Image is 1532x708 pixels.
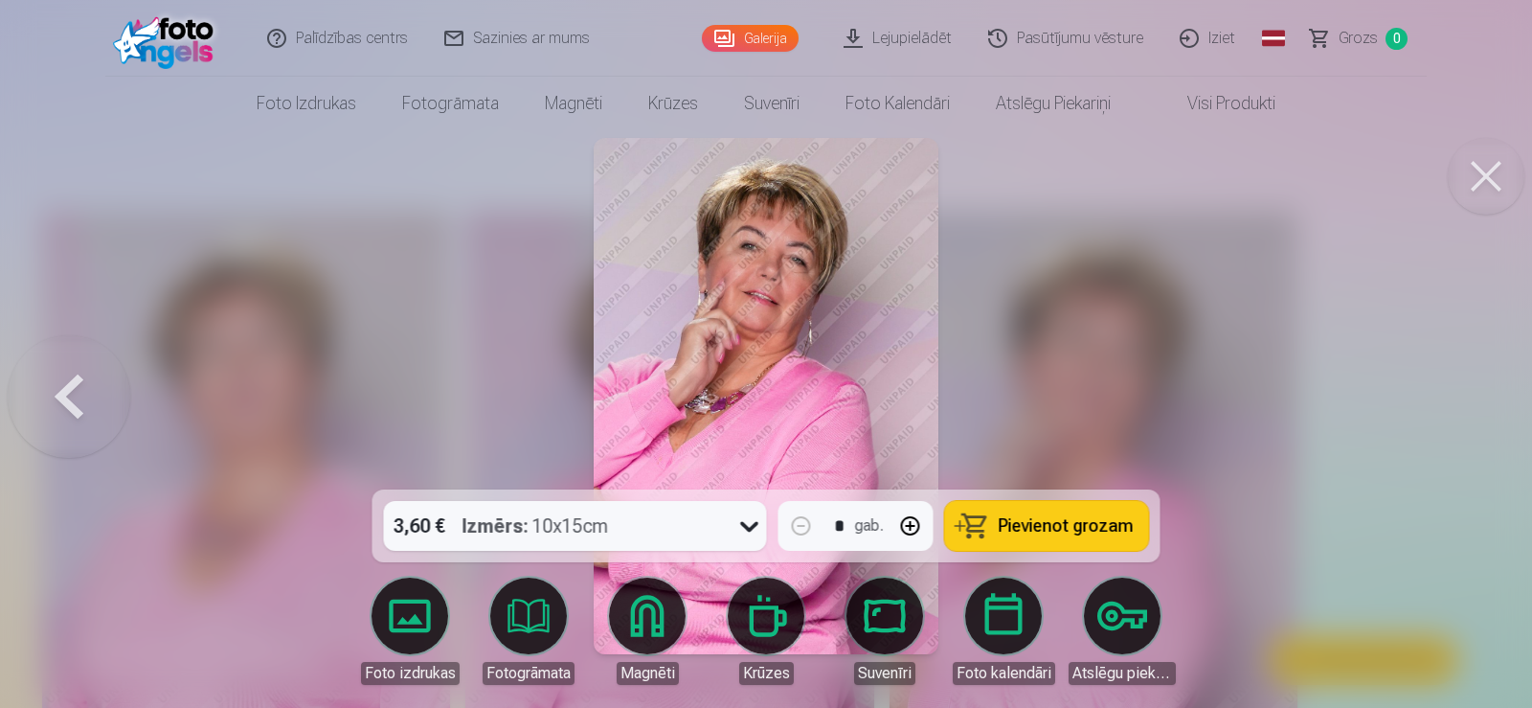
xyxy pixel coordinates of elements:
[712,578,820,685] a: Krūzes
[721,77,822,130] a: Suvenīri
[999,517,1134,535] span: Pievienot grozam
[462,513,529,539] strong: Izmērs :
[617,662,679,685] div: Magnēti
[973,77,1134,130] a: Atslēgu piekariņi
[361,662,460,685] div: Foto izdrukas
[379,77,522,130] a: Fotogrāmata
[113,8,223,69] img: /fa1
[234,77,379,130] a: Foto izdrukas
[1069,578,1176,685] a: Atslēgu piekariņi
[594,578,701,685] a: Magnēti
[822,77,973,130] a: Foto kalendāri
[953,662,1055,685] div: Foto kalendāri
[1134,77,1298,130] a: Visi produkti
[475,578,582,685] a: Fotogrāmata
[945,501,1149,551] button: Pievienot grozam
[739,662,794,685] div: Krūzes
[625,77,721,130] a: Krūzes
[462,501,609,551] div: 10x15cm
[950,578,1057,685] a: Foto kalendāri
[831,578,938,685] a: Suvenīri
[483,662,574,685] div: Fotogrāmata
[356,578,463,685] a: Foto izdrukas
[1069,662,1176,685] div: Atslēgu piekariņi
[1386,28,1408,50] span: 0
[1339,27,1378,50] span: Grozs
[854,662,915,685] div: Suvenīri
[522,77,625,130] a: Magnēti
[855,514,884,537] div: gab.
[702,25,799,52] a: Galerija
[384,501,455,551] div: 3,60 €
